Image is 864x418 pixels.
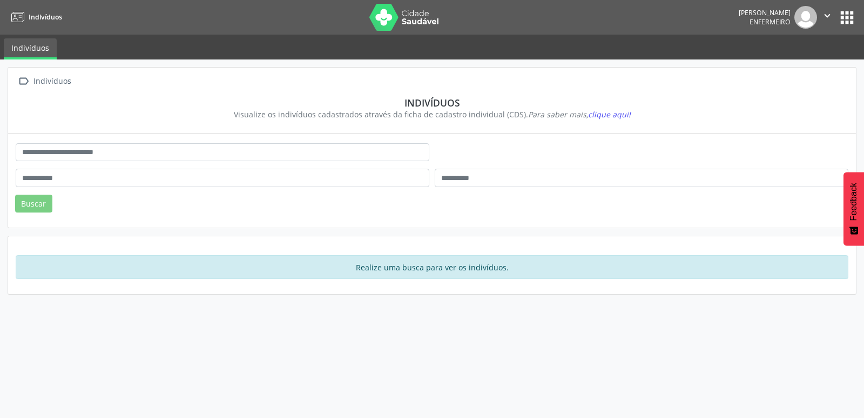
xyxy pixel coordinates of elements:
[23,109,841,120] div: Visualize os indivíduos cadastrados através da ficha de cadastro individual (CDS).
[750,17,791,26] span: Enfermeiro
[849,183,859,221] span: Feedback
[843,172,864,246] button: Feedback - Mostrar pesquisa
[8,8,62,26] a: Indivíduos
[15,195,52,213] button: Buscar
[29,12,62,22] span: Indivíduos
[4,38,57,59] a: Indivíduos
[23,97,841,109] div: Indivíduos
[16,255,848,279] div: Realize uma busca para ver os indivíduos.
[588,109,631,120] span: clique aqui!
[739,8,791,17] div: [PERSON_NAME]
[794,6,817,29] img: img
[528,109,631,120] i: Para saber mais,
[817,6,838,29] button: 
[16,74,73,89] a:  Indivíduos
[838,8,856,27] button: apps
[31,74,73,89] div: Indivíduos
[821,10,833,22] i: 
[16,74,31,89] i: 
